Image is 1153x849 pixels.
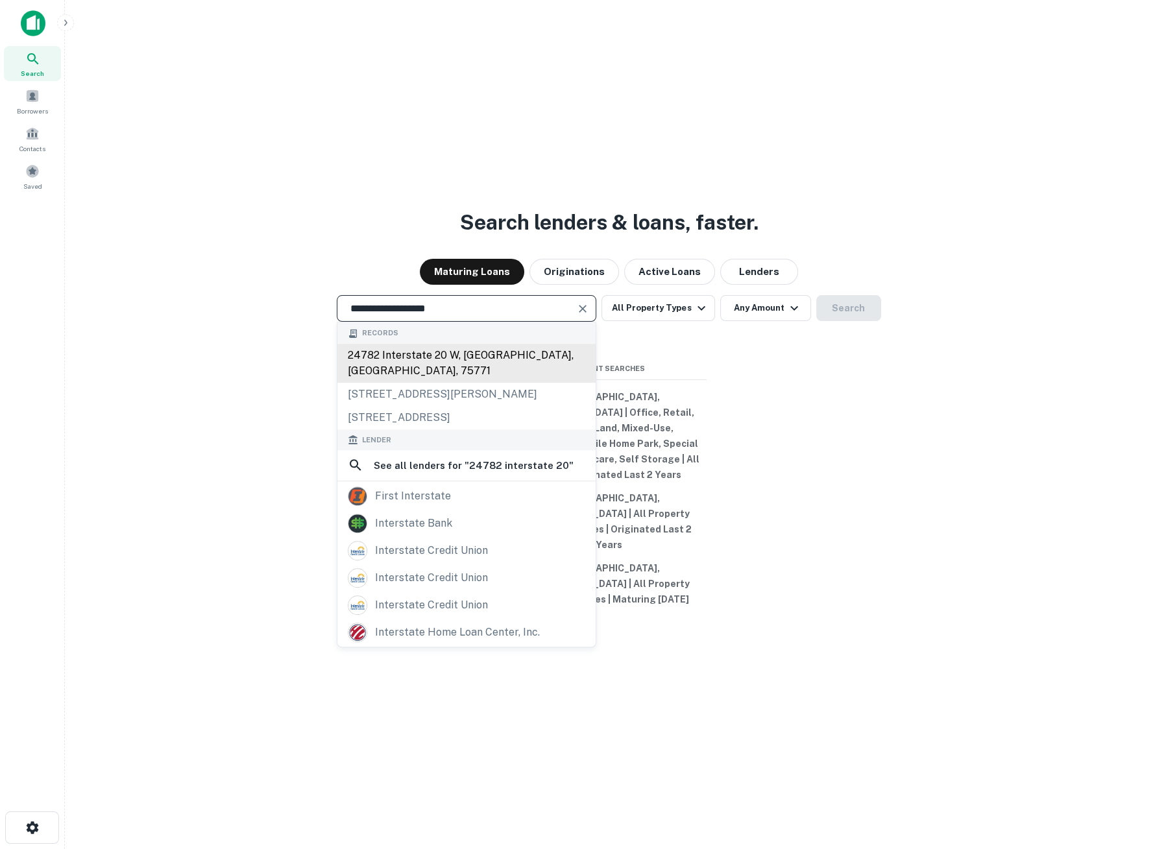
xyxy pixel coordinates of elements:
img: picture [348,487,367,505]
a: interstate credit union [337,564,596,592]
span: Saved [23,181,42,191]
h6: See all lenders for " 24782 interstate 20 " [374,458,574,473]
img: picture [348,542,367,560]
span: Records [362,328,398,339]
img: picture [348,514,367,532]
h3: Search lenders & loans, faster. [460,207,759,238]
button: Active Loans [624,259,715,285]
div: interstate credit union [375,541,488,560]
button: All Property Types [601,295,714,321]
div: interstate credit union [375,568,488,588]
iframe: Chat Widget [1088,745,1153,807]
button: [GEOGRAPHIC_DATA], [GEOGRAPHIC_DATA] | All Property Types | All Types | Maturing [DATE] [512,556,707,611]
a: Saved [4,159,61,194]
span: Contacts [19,143,45,154]
button: [GEOGRAPHIC_DATA], [GEOGRAPHIC_DATA] | Office, Retail, Industrial, Land, Mixed-Use, Hospitality, ... [512,385,707,486]
button: [GEOGRAPHIC_DATA], [GEOGRAPHIC_DATA] | All Property Types | All Types | Originated Last 2 Years [512,486,707,556]
div: 24782 interstate 20 w, [GEOGRAPHIC_DATA], [GEOGRAPHIC_DATA], 75771 [337,344,596,383]
div: interstate credit union [375,595,488,615]
div: first interstate [375,486,451,506]
img: picture [348,596,367,614]
a: interstate credit union [337,592,596,619]
span: Lender [362,435,391,446]
div: [STREET_ADDRESS][PERSON_NAME] [337,383,596,406]
img: picture [348,623,367,641]
a: interstate credit union [337,537,596,564]
div: interstate bank [375,514,452,533]
span: Borrowers [17,106,48,116]
a: Contacts [4,121,61,156]
a: Borrowers [4,84,61,119]
span: Search [21,68,44,78]
a: interstate home loan center, inc. [337,619,596,646]
span: Recent Searches [512,363,707,374]
a: first interstate [337,483,596,510]
button: Lenders [720,259,798,285]
button: Originations [529,259,619,285]
img: picture [348,569,367,587]
button: Maturing Loans [420,259,524,285]
img: capitalize-icon.png [21,10,45,36]
button: Clear [574,300,592,318]
a: Search [4,46,61,81]
div: [STREET_ADDRESS] [337,406,596,429]
a: interstate bank [337,510,596,537]
button: Any Amount [720,295,811,321]
div: interstate home loan center, inc. [375,623,540,642]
